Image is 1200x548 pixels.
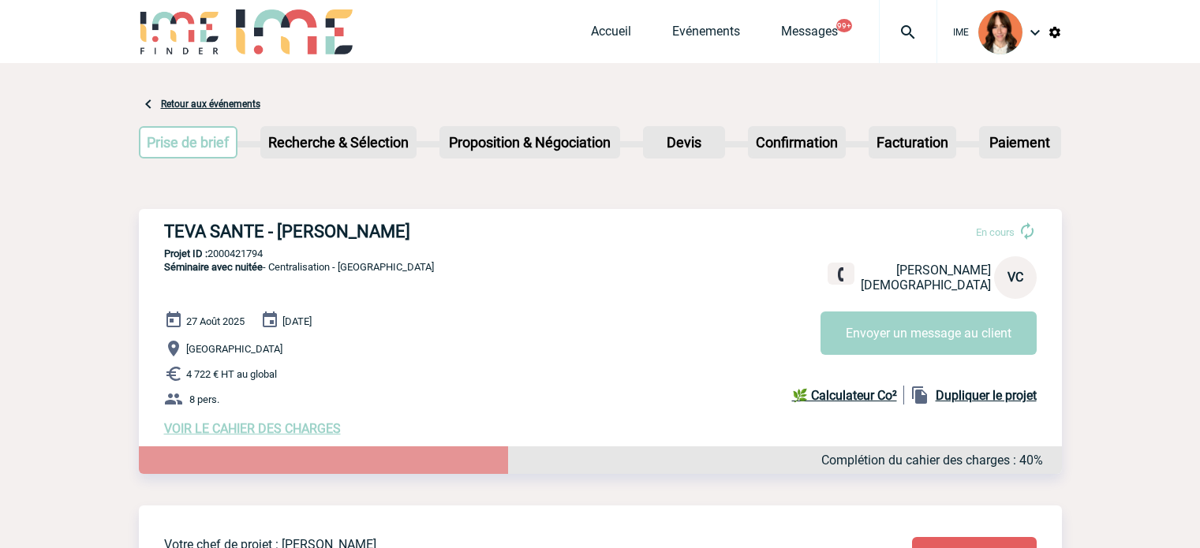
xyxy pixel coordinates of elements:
a: Evénements [672,24,740,46]
b: 🌿 Calculateur Co² [792,388,897,403]
img: file_copy-black-24dp.png [910,386,929,404]
button: 99+ [836,19,852,32]
p: 2000421794 [139,248,1062,259]
h3: TEVA SANTE - [PERSON_NAME] [164,222,637,241]
a: VOIR LE CAHIER DES CHARGES [164,421,341,436]
span: [DEMOGRAPHIC_DATA] [861,278,991,293]
img: 94396-2.png [978,10,1022,54]
img: fixe.png [834,267,848,281]
a: Messages [781,24,838,46]
span: IME [953,27,969,38]
span: En cours [976,226,1015,238]
p: Devis [645,128,723,157]
span: 8 pers. [189,393,219,405]
p: Prise de brief [140,128,237,157]
img: IME-Finder [139,9,221,54]
p: Facturation [870,128,955,157]
a: 🌿 Calculateur Co² [792,386,904,404]
b: Projet ID : [164,248,207,259]
span: 27 Août 2025 [186,315,245,327]
span: [DATE] [282,315,312,327]
button: Envoyer un message au client [821,311,1037,355]
span: [PERSON_NAME] [896,263,991,278]
span: - Centralisation - [GEOGRAPHIC_DATA] [164,261,434,273]
span: [GEOGRAPHIC_DATA] [186,343,282,355]
span: 4 722 € HT au global [186,368,277,380]
a: Accueil [591,24,631,46]
p: Proposition & Négociation [441,128,619,157]
p: Recherche & Sélection [262,128,415,157]
b: Dupliquer le projet [936,388,1037,403]
p: Confirmation [750,128,844,157]
p: Paiement [981,128,1060,157]
a: Retour aux événements [161,99,260,110]
span: VC [1007,270,1023,285]
span: Séminaire avec nuitée [164,261,263,273]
